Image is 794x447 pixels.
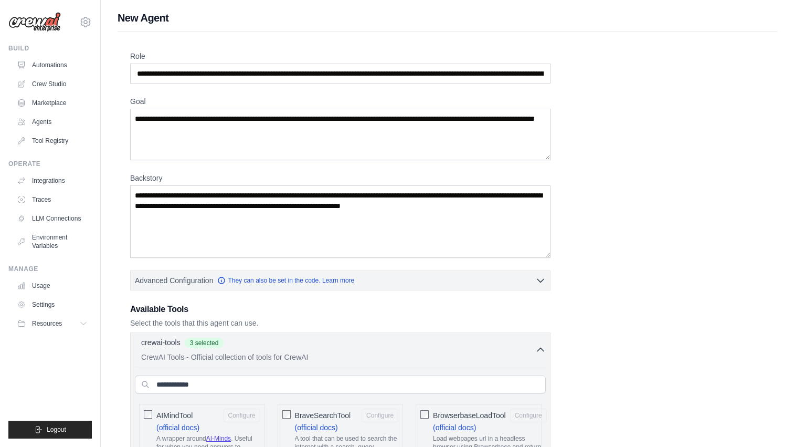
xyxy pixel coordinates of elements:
[13,315,92,332] button: Resources
[130,96,550,107] label: Goal
[156,410,193,421] span: AIMindTool
[130,51,550,61] label: Role
[362,409,398,422] button: BraveSearchTool (official docs) A tool that can be used to search the internet with a search_query.
[13,95,92,111] a: Marketplace
[8,12,61,32] img: Logo
[13,229,92,254] a: Environment Variables
[8,44,92,53] div: Build
[156,423,199,432] a: (official docs)
[135,275,213,286] span: Advanced Configuration
[8,265,92,273] div: Manage
[13,76,92,92] a: Crew Studio
[8,421,92,439] button: Logout
[130,173,550,183] label: Backstory
[130,303,550,316] h3: Available Tools
[13,191,92,208] a: Traces
[47,425,66,434] span: Logout
[433,410,506,421] span: BrowserbaseLoadTool
[510,409,547,422] button: BrowserbaseLoadTool (official docs) Load webpages url in a headless browser using Browserbase and...
[130,318,550,328] p: Select the tools that this agent can use.
[13,296,92,313] a: Settings
[141,337,181,348] p: crewai-tools
[13,57,92,74] a: Automations
[13,210,92,227] a: LLM Connections
[224,409,260,422] button: AIMindTool (official docs) A wrapper aroundAI-Minds. Useful for when you need answers to question...
[13,277,92,294] a: Usage
[131,271,550,290] button: Advanced Configuration They can also be set in the code. Learn more
[433,423,476,432] a: (official docs)
[13,113,92,130] a: Agents
[295,410,351,421] span: BraveSearchTool
[8,160,92,168] div: Operate
[118,11,777,25] h1: New Agent
[295,423,338,432] a: (official docs)
[141,352,535,362] p: CrewAI Tools - Official collection of tools for CrewAI
[13,172,92,189] a: Integrations
[32,319,62,328] span: Resources
[13,132,92,149] a: Tool Registry
[206,435,231,442] a: AI-Minds
[217,276,354,285] a: They can also be set in the code. Learn more
[135,337,546,362] button: crewai-tools 3 selected CrewAI Tools - Official collection of tools for CrewAI
[185,338,224,348] span: 3 selected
